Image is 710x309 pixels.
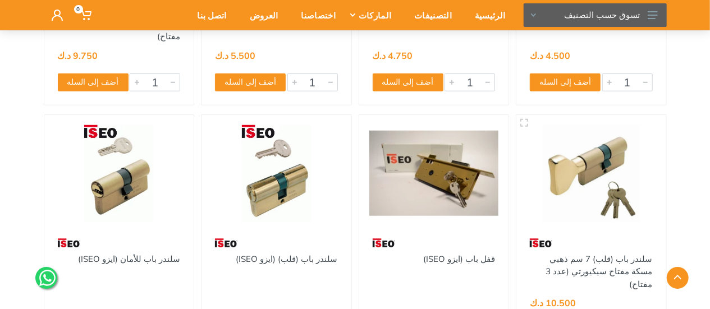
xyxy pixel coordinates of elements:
[54,125,184,222] img: Royal Tools - سلندر باب للأمان (ايزو ISEO)
[373,233,395,253] img: 6.webp
[373,51,413,60] div: 4.750 د.ك
[373,73,443,91] button: أضف إلى السلة
[369,125,499,222] img: Royal Tools - قفل باب (ايزو ISEO)
[58,51,98,60] div: 9.750 د.ك
[343,3,399,27] div: الماركات
[58,233,80,253] img: 6.webp
[215,233,237,253] img: 6.webp
[399,3,460,27] div: التصنيفات
[530,298,576,307] div: 10.500 د.ك
[78,253,180,264] a: سلندر باب للأمان (ايزو ISEO)
[526,125,656,222] img: Royal Tools - سلندر باب (قلب) 7 سم ذهبي مسكة مفتاح سيكيورتي (عدد 3 مفتاح)
[58,73,129,91] button: أضف إلى السلة
[460,3,513,27] div: الرئيسية
[215,73,286,91] button: أضف إلى السلة
[530,51,570,60] div: 4.500 د.ك
[236,253,338,264] a: سلندر باب (قلب) (ايزو ISEO)
[215,51,255,60] div: 5.500 د.ك
[235,3,286,27] div: العروض
[524,3,667,27] button: تسوق حسب التصنيف
[530,73,601,91] button: أضف إلى السلة
[212,125,341,222] img: Royal Tools - سلندر باب (قلب) (ايزو ISEO)
[546,253,653,289] a: سلندر باب (قلب) 7 سم ذهبي مسكة مفتاح سيكيورتي (عدد 3 مفتاح)
[74,5,83,13] span: 0
[286,3,343,27] div: اختصاصنا
[423,253,495,264] a: قفل باب (ايزو ISEO)
[182,3,234,27] div: اتصل بنا
[530,233,552,253] img: 6.webp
